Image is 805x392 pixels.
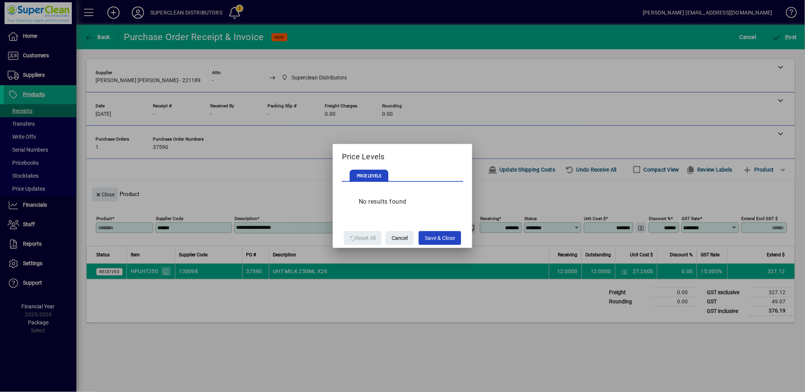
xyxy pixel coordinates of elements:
[419,231,461,245] button: Save & Close
[351,190,414,214] div: No results found
[392,232,408,245] span: Cancel
[385,231,414,245] button: Cancel
[425,232,455,245] span: Save & Close
[350,170,389,182] span: PRICE LEVELS
[333,144,472,166] h2: Price Levels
